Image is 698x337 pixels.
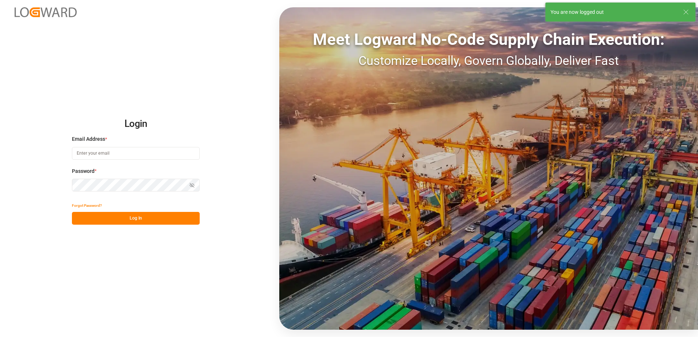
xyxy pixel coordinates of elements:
div: Meet Logward No-Code Supply Chain Execution: [279,27,698,51]
img: Logward_new_orange.png [15,7,77,17]
button: Forgot Password? [72,199,102,212]
div: Customize Locally, Govern Globally, Deliver Fast [279,51,698,70]
div: You are now logged out [551,8,676,16]
span: Email Address [72,135,105,143]
span: Password [72,167,95,175]
input: Enter your email [72,147,200,160]
h2: Login [72,112,200,136]
button: Log In [72,212,200,225]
